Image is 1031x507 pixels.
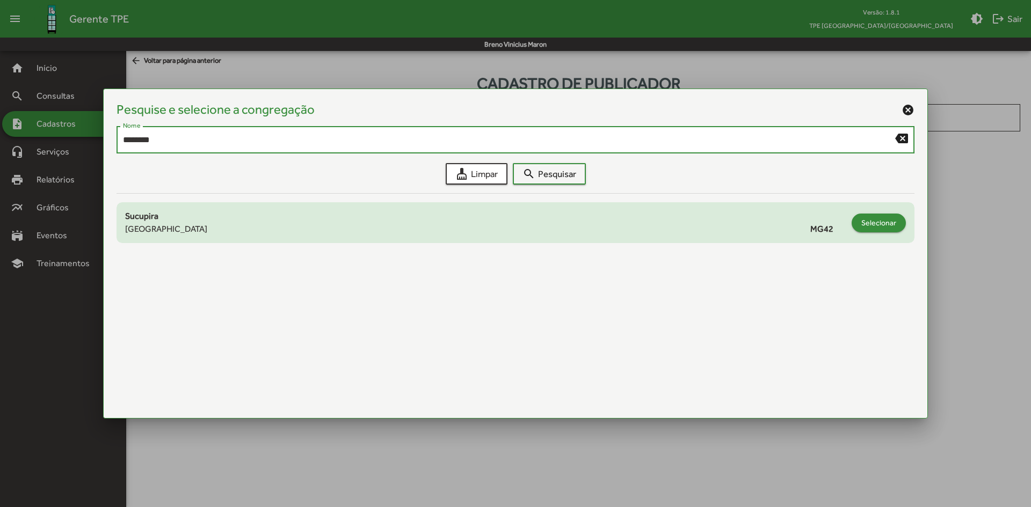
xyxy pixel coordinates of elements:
mat-icon: cancel [902,104,914,116]
mat-icon: search [522,167,535,180]
h4: Pesquise e selecione a congregação [117,102,315,117]
mat-icon: cleaning_services [455,167,468,180]
button: Selecionar [852,214,906,232]
span: Limpar [455,164,498,183]
span: [GEOGRAPHIC_DATA] [125,223,207,236]
button: Pesquisar [513,163,586,185]
span: MG42 [810,223,846,236]
button: Limpar [446,163,507,185]
span: Selecionar [861,213,896,232]
span: Sucupira [125,211,158,221]
mat-icon: backspace [895,131,908,144]
span: Pesquisar [522,164,576,183]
